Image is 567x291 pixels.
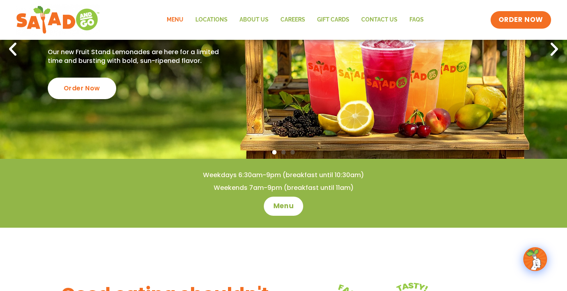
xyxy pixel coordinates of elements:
h4: Weekdays 6:30am-9pm (breakfast until 10:30am) [16,171,551,180]
a: ORDER NOW [491,11,551,29]
span: Go to slide 3 [290,150,295,154]
a: FAQs [403,11,430,29]
span: Go to slide 1 [272,150,277,154]
span: ORDER NOW [499,15,543,25]
div: Previous slide [4,41,21,58]
a: GIFT CARDS [311,11,355,29]
div: Next slide [546,41,563,58]
img: new-SAG-logo-768×292 [16,4,100,36]
a: About Us [234,11,275,29]
span: Go to slide 2 [281,150,286,154]
img: wpChatIcon [524,248,546,270]
a: Menu [161,11,189,29]
a: Locations [189,11,234,29]
a: Contact Us [355,11,403,29]
span: Menu [273,201,294,211]
h4: Weekends 7am-9pm (breakfast until 11am) [16,184,551,192]
a: Careers [275,11,311,29]
div: Order Now [48,78,116,99]
p: Our new Fruit Stand Lemonades are here for a limited time and bursting with bold, sun-ripened fla... [48,48,219,66]
a: Menu [264,197,303,216]
nav: Menu [161,11,430,29]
